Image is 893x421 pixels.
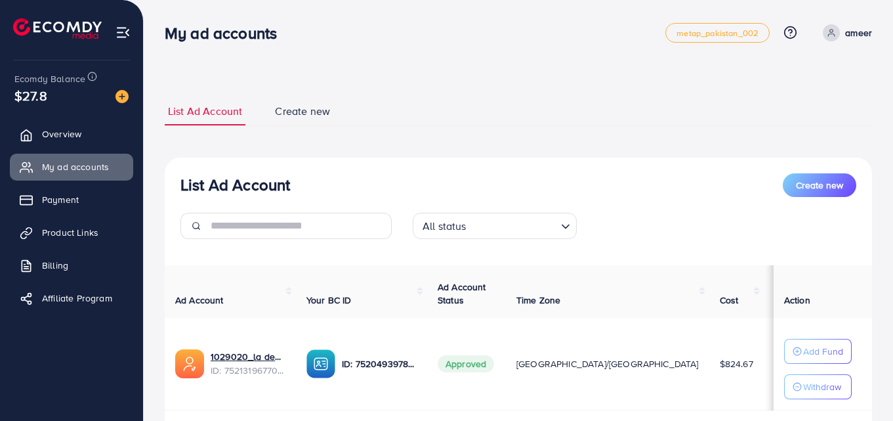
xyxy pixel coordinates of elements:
span: Overview [42,127,81,141]
span: $27.8 [14,86,47,105]
a: metap_pakistan_002 [665,23,770,43]
img: ic-ads-acc.e4c84228.svg [175,349,204,378]
a: My ad accounts [10,154,133,180]
a: ameer [818,24,872,41]
a: Product Links [10,219,133,246]
span: ID: 7521319677017374736 [211,364,285,377]
a: 1029020_la deals_1751193710853 [211,350,285,363]
span: Cost [720,294,739,307]
span: Ad Account Status [438,280,486,307]
span: metap_pakistan_002 [676,29,758,37]
input: Search for option [470,214,556,236]
span: Create new [275,104,330,119]
div: <span class='underline'>1029020_la deals_1751193710853</span></br>7521319677017374736 [211,350,285,377]
span: My ad accounts [42,160,109,173]
span: Payment [42,193,79,206]
span: Affiliate Program [42,292,112,305]
span: Create new [796,179,843,192]
span: Time Zone [516,294,560,307]
h3: My ad accounts [165,24,287,43]
img: logo [13,18,102,39]
img: menu [115,25,131,40]
a: Payment [10,187,133,213]
a: Overview [10,121,133,147]
span: Billing [42,259,68,272]
span: Ecomdy Balance [14,72,85,85]
button: Withdraw [784,374,852,399]
span: [GEOGRAPHIC_DATA]/[GEOGRAPHIC_DATA] [516,357,699,370]
p: ID: 7520493978794885127 [342,356,417,372]
p: ameer [845,25,872,41]
span: $824.67 [720,357,753,370]
span: List Ad Account [168,104,242,119]
span: Your BC ID [306,294,352,307]
a: Billing [10,252,133,278]
img: image [115,90,129,103]
p: Add Fund [803,343,843,359]
button: Add Fund [784,339,852,364]
span: Approved [438,355,494,372]
h3: List Ad Account [180,175,290,194]
div: Search for option [413,213,577,239]
a: Affiliate Program [10,285,133,311]
iframe: Chat [837,362,883,411]
span: Action [784,294,810,307]
span: Product Links [42,226,98,239]
img: ic-ba-acc.ded83a64.svg [306,349,335,378]
span: All status [420,217,469,236]
button: Create new [783,173,856,197]
span: Ad Account [175,294,224,307]
p: Withdraw [803,379,841,395]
